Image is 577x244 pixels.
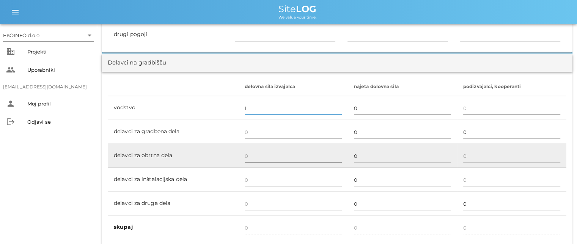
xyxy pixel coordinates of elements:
[457,78,566,96] th: podizvajalci, kooperanti
[6,117,15,126] i: logout
[27,49,91,55] div: Projekti
[245,150,342,162] input: 0
[539,208,577,244] iframe: Chat Widget
[85,31,94,40] i: arrow_drop_down
[463,198,560,210] input: 0
[3,32,39,39] div: EKOINFO d.o.o
[354,150,451,162] input: 0
[6,65,15,74] i: people
[108,96,239,120] td: vodstvo
[354,198,451,210] input: 0
[239,78,348,96] th: delovna sila izvajalca
[354,102,451,114] input: 0
[463,150,560,162] input: 0
[354,126,451,138] input: 0
[463,126,560,138] input: 0
[27,67,91,73] div: Uporabniki
[27,119,91,125] div: Odjavi se
[278,15,316,20] span: We value your time.
[245,102,342,114] input: 0
[354,174,451,186] input: 0
[6,99,15,108] i: person
[278,3,316,14] span: Site
[108,144,239,168] td: delavci za obrtna dela
[245,174,342,186] input: 0
[108,23,229,46] td: drugi pogoji
[463,102,560,114] input: 0
[245,198,342,210] input: 0
[296,3,316,14] b: LOG
[108,168,239,192] td: delavci za inštalacijska dela
[348,78,457,96] th: najeta dolovna sila
[539,208,577,244] div: Pripomoček za klepet
[245,126,342,138] input: 0
[108,120,239,144] td: delavci za gradbena dela
[11,8,20,17] i: menu
[6,47,15,56] i: business
[114,224,133,230] b: skupaj
[27,101,91,107] div: Moj profil
[463,174,560,186] input: 0
[108,192,239,216] td: delavci za druga dela
[108,58,166,67] div: Delavci na gradbišču
[3,29,94,41] div: EKOINFO d.o.o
